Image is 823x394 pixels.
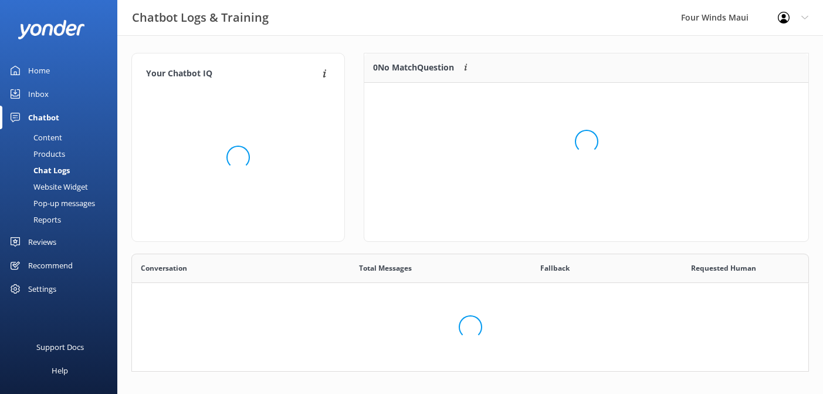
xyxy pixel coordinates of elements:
[146,68,319,80] h4: Your Chatbot IQ
[18,20,85,39] img: yonder-white-logo.png
[36,335,84,359] div: Support Docs
[7,129,62,146] div: Content
[7,211,61,228] div: Reports
[28,106,59,129] div: Chatbot
[131,283,809,371] div: grid
[7,162,70,179] div: Chat Logs
[7,211,117,228] a: Reports
[28,82,49,106] div: Inbox
[28,277,56,301] div: Settings
[7,162,117,179] a: Chat Logs
[141,262,187,274] span: Conversation
[132,8,269,27] h3: Chatbot Logs & Training
[7,146,65,162] div: Products
[28,230,56,254] div: Reviews
[28,59,50,82] div: Home
[7,195,117,211] a: Pop-up messages
[364,83,808,200] div: grid
[28,254,73,277] div: Recommend
[7,195,95,211] div: Pop-up messages
[359,262,412,274] span: Total Messages
[7,179,88,195] div: Website Widget
[7,129,117,146] a: Content
[7,179,117,195] a: Website Widget
[373,61,454,74] p: 0 No Match Question
[7,146,117,162] a: Products
[52,359,68,382] div: Help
